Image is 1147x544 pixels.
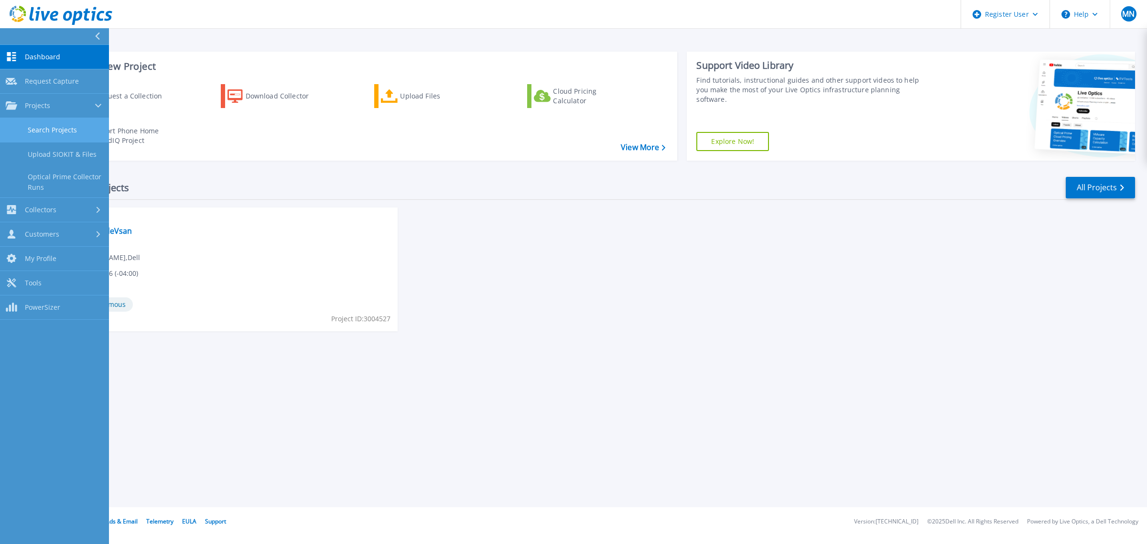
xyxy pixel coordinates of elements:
a: Support [205,517,226,525]
span: Tools [25,279,42,287]
span: Dashboard [25,53,60,61]
span: Request Capture [25,77,79,86]
span: Optical Prime [72,213,392,224]
span: Project ID: 3004527 [331,314,390,324]
div: Import Phone Home CloudIQ Project [94,126,168,145]
span: Customers [25,230,59,239]
a: All Projects [1066,177,1135,198]
span: PowerSizer [25,303,60,312]
span: My Profile [25,254,56,263]
span: MN [1122,10,1135,18]
div: Upload Files [400,87,476,106]
a: Cloud Pricing Calculator [527,84,634,108]
li: © 2025 Dell Inc. All Rights Reserved [927,519,1018,525]
div: Download Collector [246,87,322,106]
span: Projects [25,101,50,110]
li: Powered by Live Optics, a Dell Technology [1027,519,1138,525]
a: Telemetry [146,517,173,525]
a: Ads & Email [106,517,138,525]
div: Request a Collection [95,87,172,106]
span: Collectors [25,206,56,214]
a: Download Collector [221,84,327,108]
a: Upload Files [374,84,481,108]
div: Find tutorials, instructional guides and other support videos to help you make the most of your L... [696,76,927,104]
h3: Start a New Project [68,61,665,72]
a: View More [621,143,665,152]
a: Request a Collection [68,84,174,108]
div: Support Video Library [696,59,927,72]
li: Version: [TECHNICAL_ID] [854,519,919,525]
a: Explore Now! [696,132,769,151]
div: Cloud Pricing Calculator [553,87,629,106]
a: EULA [182,517,196,525]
